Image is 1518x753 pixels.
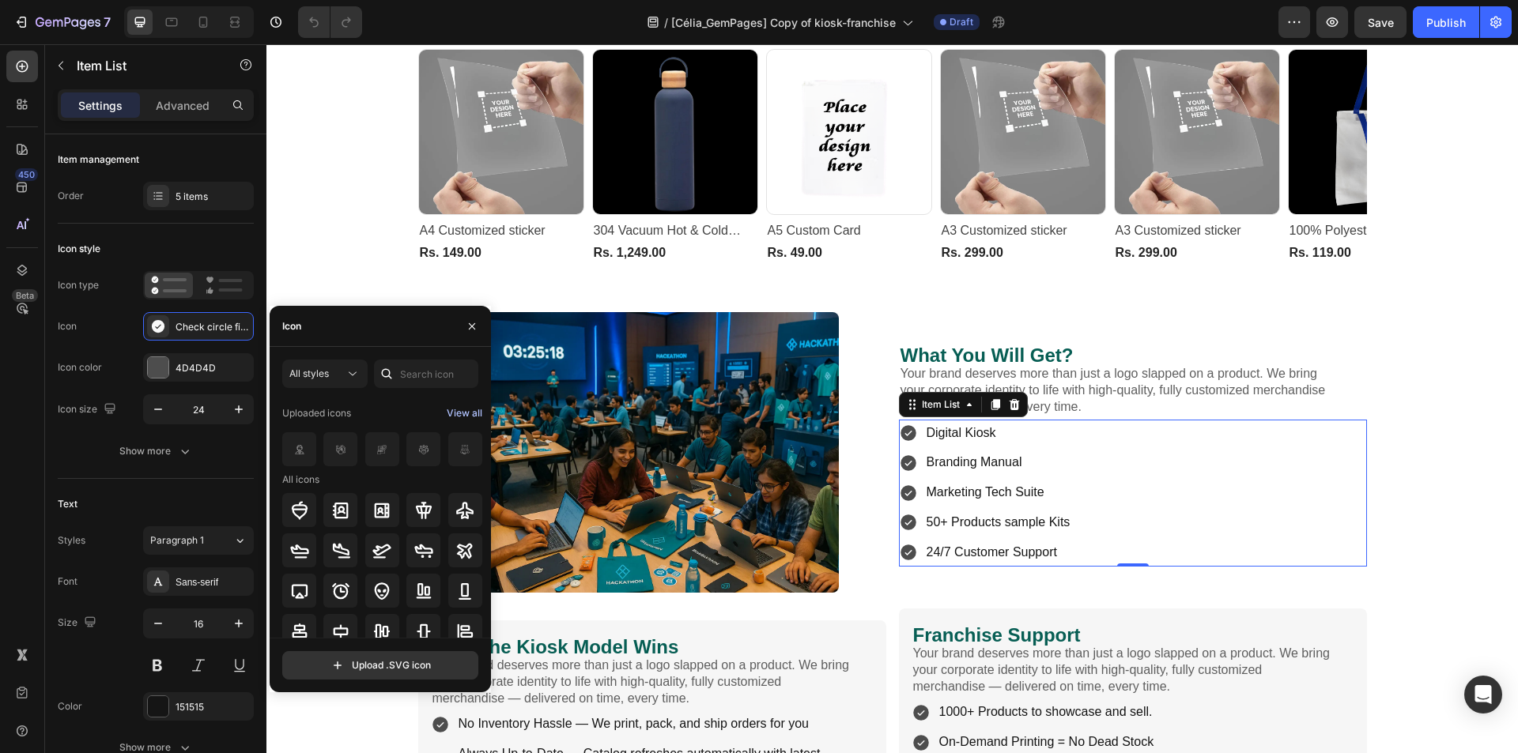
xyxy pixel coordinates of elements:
[58,319,77,333] div: Icon
[282,651,478,680] button: Upload .SVG icon
[289,367,329,379] span: All styles
[674,198,738,220] div: Rs. 299.00
[58,699,82,713] div: Color
[143,526,254,555] button: Paragraph 1
[446,401,483,426] button: View all
[58,189,84,203] div: Order
[652,353,697,367] div: Item List
[673,657,888,680] p: 1000+ Products to showcase and sell.
[58,278,99,292] div: Icon type
[848,198,912,220] div: Rs. 299.00
[166,613,606,662] p: Your brand deserves more than just a logo slapped on a product. We bring your corporate identity ...
[78,97,123,114] p: Settings
[660,467,804,490] p: 50+ Products sample Kits
[1021,175,1188,198] a: 100% Polyester Tote Bag
[674,6,839,170] a: A3 Customized sticker
[298,6,362,38] div: Undo/Redo
[6,6,118,38] button: 7
[198,268,573,548] img: gempages_580647153446158931-c0fb88bb-e0e9-4028-a116-aac72034ef63.webp
[660,378,804,401] p: Digital Kiosk
[156,97,210,114] p: Advanced
[634,322,1099,371] p: Your brand deserves more than just a logo slapped on a product. We bring your corporate identity ...
[192,698,605,744] p: Always Up-to-Date — Catalog refreshes automatically with latest products
[58,612,100,634] div: Size
[176,361,250,375] div: 4D4D4D
[374,360,478,388] input: Search icon
[282,401,351,426] div: Uploaded icons
[950,15,973,29] span: Draft
[176,190,250,204] div: 5 items
[848,175,1014,198] a: A3 Customized sticker
[673,687,888,710] p: On-Demand Printing = No Dead Stock
[58,242,100,256] div: Icon style
[1354,6,1407,38] button: Save
[58,360,102,375] div: Icon color
[58,152,139,167] div: Item management
[671,14,896,31] span: [Célia_GemPages] Copy of kiosk-franchise
[119,443,193,459] div: Show more
[660,497,804,520] p: 24/7 Customer Support
[500,198,557,220] div: Rs. 49.00
[632,297,1101,325] h2: What You Will Get?
[647,601,1086,650] p: Your brand deserves more than just a logo slapped on a product. We bring your corporate identity ...
[15,168,38,181] div: 450
[12,289,38,302] div: Beta
[58,533,85,548] div: Styles
[58,399,119,420] div: Icon size
[848,6,1013,170] a: A3 Customized sticker
[1021,198,1086,220] div: Rs. 119.00
[192,668,605,691] p: No Inventory Hassle — We print, pack, and ship orders for you
[330,657,431,673] div: Upload .SVG icon
[1022,6,1187,170] a: 100% Polyester Tote Bag
[447,404,482,423] div: View all
[674,175,840,198] a: A3 Customized sticker
[660,437,804,460] p: Marketing Tech Suite
[500,175,666,198] a: A5 Custom Card
[150,533,204,548] span: Paragraph 1
[58,574,77,589] div: Font
[164,589,607,616] h2: Why The Kiosk Model Wins
[104,13,111,32] p: 7
[664,14,668,31] span: /
[645,577,1088,604] h2: Franchise Support
[58,497,77,511] div: Text
[326,198,402,220] div: Rs. 1,249.00
[176,700,250,714] div: 151515
[77,56,211,75] p: Item List
[282,319,301,333] div: Icon
[282,473,319,487] div: All icons
[282,360,368,388] button: All styles
[176,575,250,589] div: Sans-serif
[1426,14,1466,31] div: Publish
[266,44,1518,753] iframe: Design area
[58,437,254,465] button: Show more
[176,320,250,334] div: Check circle filled
[500,6,665,170] a: A5 Custom Card
[660,407,804,430] p: Branding Manual
[1464,676,1502,713] div: Open Intercom Messenger
[1413,6,1479,38] button: Publish
[326,175,492,198] a: 304 Vacuum Hot & Cold Bottle With Handle
[1368,16,1394,29] span: Save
